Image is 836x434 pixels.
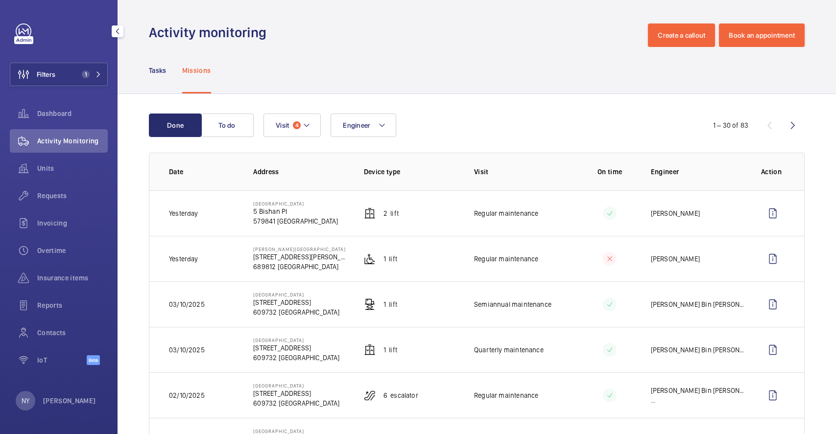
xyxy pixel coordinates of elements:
[364,298,376,310] img: freight_elevator.svg
[37,218,108,228] span: Invoicing
[651,167,745,177] p: Engineer
[169,254,198,264] p: Yesterday
[651,208,700,218] p: [PERSON_NAME]
[651,299,745,309] p: [PERSON_NAME] Bin [PERSON_NAME]
[169,208,198,218] p: Yesterday
[383,345,397,355] p: 1 Lift
[253,428,338,434] p: [GEOGRAPHIC_DATA]
[383,208,399,218] p: 2 Lift
[169,167,238,177] p: Date
[37,273,108,283] span: Insurance items
[169,390,205,400] p: 02/10/2025
[253,206,338,216] p: 5 Bishan Pl
[253,297,339,307] p: [STREET_ADDRESS]
[651,345,745,355] p: [PERSON_NAME] Bin [PERSON_NAME]
[253,388,339,398] p: [STREET_ADDRESS]
[383,390,418,400] p: 6 Escalator
[201,114,254,137] button: To do
[182,66,211,75] p: Missions
[149,114,202,137] button: Done
[82,70,90,78] span: 1
[169,299,205,309] p: 03/10/2025
[149,66,167,75] p: Tasks
[87,355,100,365] span: Beta
[37,109,108,118] span: Dashboard
[253,292,339,297] p: [GEOGRAPHIC_DATA]
[719,23,805,47] button: Book an appointment
[474,345,544,355] p: Quarterly maintenance
[651,386,745,405] div: ...
[331,114,396,137] button: Engineer
[37,300,108,310] span: Reports
[169,345,205,355] p: 03/10/2025
[22,396,29,406] p: NY
[364,167,458,177] p: Device type
[253,383,339,388] p: [GEOGRAPHIC_DATA]
[37,163,108,173] span: Units
[43,396,96,406] p: [PERSON_NAME]
[253,201,338,206] p: [GEOGRAPHIC_DATA]
[364,253,376,265] img: platform_lift.svg
[713,120,748,130] div: 1 – 30 of 83
[364,389,376,401] img: escalator.svg
[253,262,348,272] p: 689812 [GEOGRAPHIC_DATA]
[474,254,538,264] p: Regular maintenance
[383,299,397,309] p: 1 Lift
[253,216,338,226] p: 579841 [GEOGRAPHIC_DATA]
[383,254,397,264] p: 1 Lift
[37,136,108,146] span: Activity Monitoring
[761,167,785,177] p: Action
[474,390,538,400] p: Regular maintenance
[149,23,272,42] h1: Activity monitoring
[263,114,321,137] button: Visit4
[343,121,370,129] span: Engineer
[253,343,339,353] p: [STREET_ADDRESS]
[651,386,745,395] p: [PERSON_NAME] Bin [PERSON_NAME]
[253,252,348,262] p: [STREET_ADDRESS][PERSON_NAME]
[648,23,715,47] button: Create a callout
[37,328,108,338] span: Contacts
[584,167,635,177] p: On time
[37,355,87,365] span: IoT
[37,191,108,201] span: Requests
[474,299,551,309] p: Semiannual maintenance
[474,208,538,218] p: Regular maintenance
[293,121,301,129] span: 4
[651,254,700,264] p: [PERSON_NAME]
[253,337,339,343] p: [GEOGRAPHIC_DATA]
[253,307,339,317] p: 609732 [GEOGRAPHIC_DATA]
[276,121,289,129] span: Visit
[253,246,348,252] p: [PERSON_NAME][GEOGRAPHIC_DATA]
[364,344,376,356] img: elevator.svg
[474,167,569,177] p: Visit
[253,353,339,363] p: 609732 [GEOGRAPHIC_DATA]
[364,207,376,219] img: elevator.svg
[10,63,108,86] button: Filters1
[37,246,108,255] span: Overtime
[37,69,55,79] span: Filters
[253,398,339,408] p: 609732 [GEOGRAPHIC_DATA]
[253,167,348,177] p: Address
